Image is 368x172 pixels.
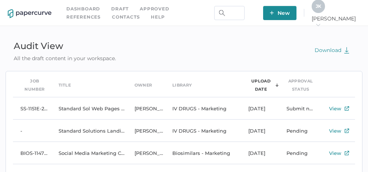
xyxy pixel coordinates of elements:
[329,126,341,135] div: View
[275,83,279,87] img: sorting-arrow-down.c3f0a1d0.svg
[51,97,127,120] td: Standard Sol Web Pages [DATE]
[329,104,341,113] div: View
[8,9,52,18] img: papercurve-logo-colour.7244d18c.svg
[263,6,296,20] button: New
[111,5,129,13] a: Draft
[219,10,225,16] img: search.bf03fe8b.svg
[127,120,165,142] td: [PERSON_NAME]
[345,151,349,155] img: external-link-icon.7ec190a1.svg
[66,13,101,21] a: References
[51,142,127,164] td: Social Media Marketing Calendar 2025
[345,106,349,111] img: external-link-icon.7ec190a1.svg
[165,97,241,120] td: IV DRUGS - Marketing
[165,120,241,142] td: IV DRUGS - Marketing
[241,120,279,142] td: [DATE]
[329,149,341,158] div: View
[315,47,349,53] span: Download
[214,6,245,20] input: Search Workspace
[13,120,51,142] td: -
[6,38,124,54] div: Audit View
[279,97,317,120] td: Submit new version
[135,81,152,89] div: Owner
[13,97,51,120] td: SS-1151E-2025.08.19-1.0
[270,6,290,20] span: New
[241,97,279,120] td: [DATE]
[286,77,315,93] div: Approval Status
[13,142,51,164] td: BIOS-1147E-2025.08.14-1.0
[315,22,321,27] i: arrow_right
[312,15,360,29] span: [PERSON_NAME]
[279,120,317,142] td: Pending
[151,13,165,21] div: help
[307,43,357,57] button: Download
[241,142,279,164] td: [DATE]
[59,81,71,89] div: Title
[66,5,100,13] a: Dashboard
[279,142,317,164] td: Pending
[20,77,49,93] div: Job Number
[165,142,241,164] td: Biosimilars - Marketing
[345,129,349,133] img: external-link-icon.7ec190a1.svg
[112,13,140,21] a: Contacts
[127,142,165,164] td: [PERSON_NAME]
[127,97,165,120] td: [PERSON_NAME]
[6,54,124,62] div: All the draft content in your workspace.
[248,77,273,93] div: Upload Date
[140,5,169,13] a: Approved
[51,120,127,142] td: Standard Solutions Landing Page (final with highlights)
[316,3,321,9] span: J K
[344,47,349,53] img: download-green.2f70a7b3.svg
[270,11,274,15] img: plus-white.e19ec114.svg
[172,81,192,89] div: Library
